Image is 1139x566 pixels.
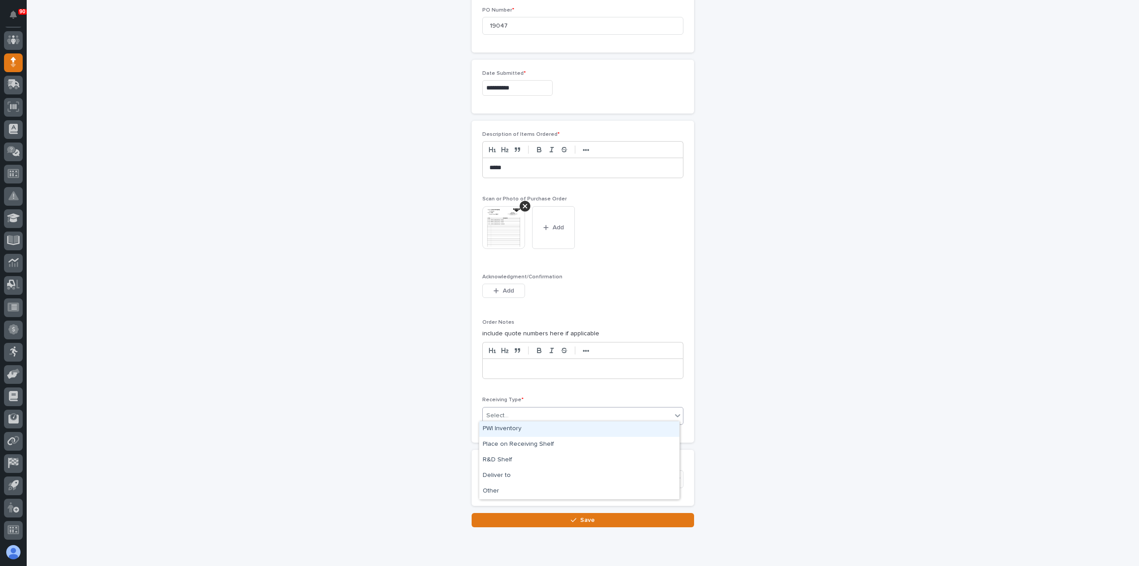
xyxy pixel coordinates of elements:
span: Description of Items Ordered [482,132,560,137]
span: Scan or Photo of Purchase Order [482,196,567,202]
div: PWI Inventory [479,421,679,437]
button: Add [532,206,575,249]
span: Receiving Type [482,397,524,403]
div: Deliver to [479,468,679,484]
button: Save [472,513,694,527]
span: Add [553,224,564,232]
span: Acknowledgment/Confirmation [482,274,562,280]
span: Order Notes [482,320,514,325]
div: Other [479,484,679,499]
span: PO Number [482,8,514,13]
button: ••• [580,345,592,356]
div: Notifications90 [11,11,23,25]
div: R&D Shelf [479,452,679,468]
span: Date Submitted [482,71,526,76]
span: Save [580,516,595,524]
strong: ••• [583,347,590,354]
span: Add [503,287,514,295]
p: include quote numbers here if applicable [482,329,683,338]
p: 90 [20,8,25,15]
button: ••• [580,144,592,155]
button: Add [482,284,525,298]
button: users-avatar [4,543,23,562]
strong: ••• [583,147,590,154]
button: Notifications [4,5,23,24]
div: Place on Receiving Shelf [479,437,679,452]
div: Select... [486,411,509,420]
